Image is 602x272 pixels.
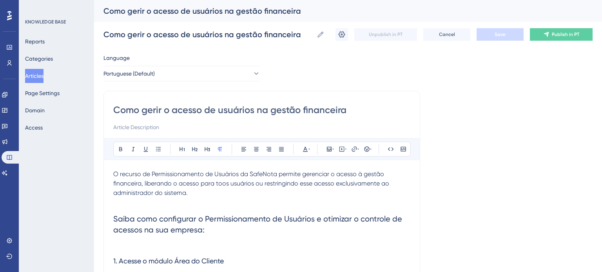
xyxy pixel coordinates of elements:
[25,52,53,66] button: Categories
[354,28,417,41] button: Unpublish in PT
[25,86,60,100] button: Page Settings
[113,257,224,265] span: 1. Acesse o módulo Área do Cliente
[113,170,391,196] span: O recurso de Permissionamento de Usuários da SafeNota permite gerenciar o acesso à gestão finance...
[495,31,506,38] span: Save
[25,69,44,83] button: Articles
[113,104,410,116] input: Article Title
[477,28,524,41] button: Save
[439,31,455,38] span: Cancel
[423,28,470,41] button: Cancel
[25,121,43,135] button: Access
[552,31,579,38] span: Publish in PT
[369,31,403,38] span: Unpublish in PT
[25,34,45,49] button: Reports
[103,29,314,40] input: Article Name
[103,5,573,16] div: Como gerir o acesso de usuários na gestão financeira
[530,28,593,41] button: Publish in PT
[103,66,260,81] button: Portuguese (Default)
[25,103,45,117] button: Domain
[113,214,404,234] span: Saiba como configurar o Permissionamento de Usuários e otimizar o controle de acessos na sua empr...
[25,19,66,25] div: KNOWLEDGE BASE
[103,53,130,63] span: Language
[103,69,155,78] span: Portuguese (Default)
[113,122,410,132] input: Article Description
